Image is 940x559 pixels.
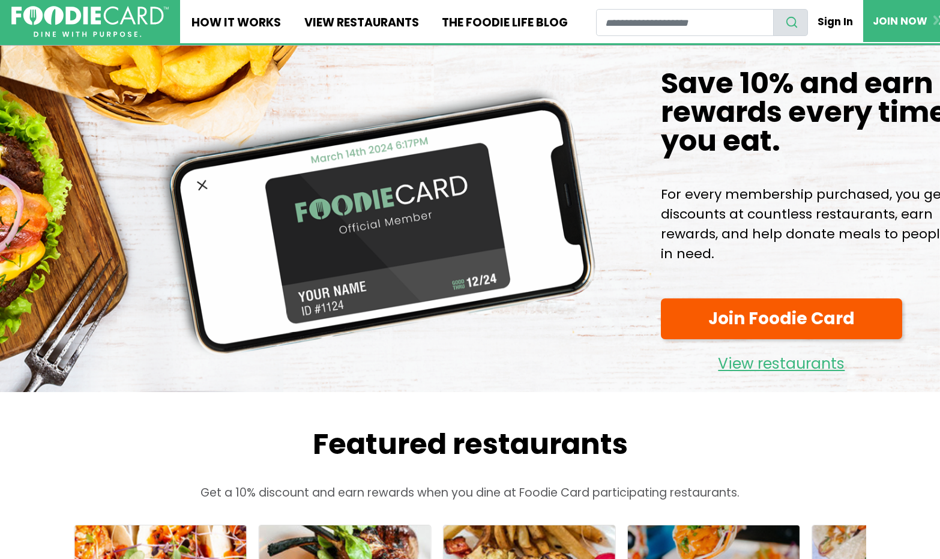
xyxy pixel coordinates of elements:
p: Get a 10% discount and earn rewards when you dine at Foodie Card participating restaurants. [50,485,890,502]
a: Sign In [808,8,863,35]
a: View restaurants [661,345,902,376]
button: search [773,9,808,36]
img: FoodieCard; Eat, Drink, Save, Donate [11,6,169,38]
h2: Featured restaurants [50,427,890,462]
a: Join Foodie Card [661,298,902,340]
input: restaurant search [596,9,774,36]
